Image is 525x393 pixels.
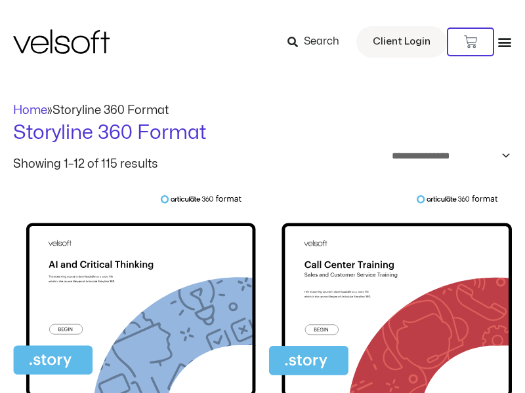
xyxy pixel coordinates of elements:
[13,29,110,54] img: Velsoft Training Materials
[13,105,169,116] span: »
[52,105,169,116] span: Storyline 360 Format
[13,159,158,170] p: Showing 1–12 of 115 results
[304,33,339,50] span: Search
[287,31,348,53] a: Search
[497,35,512,49] div: Menu Toggle
[356,26,447,58] a: Client Login
[13,105,47,116] a: Home
[373,33,430,50] span: Client Login
[13,119,512,147] h1: Storyline 360 Format
[384,147,512,166] select: Shop order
